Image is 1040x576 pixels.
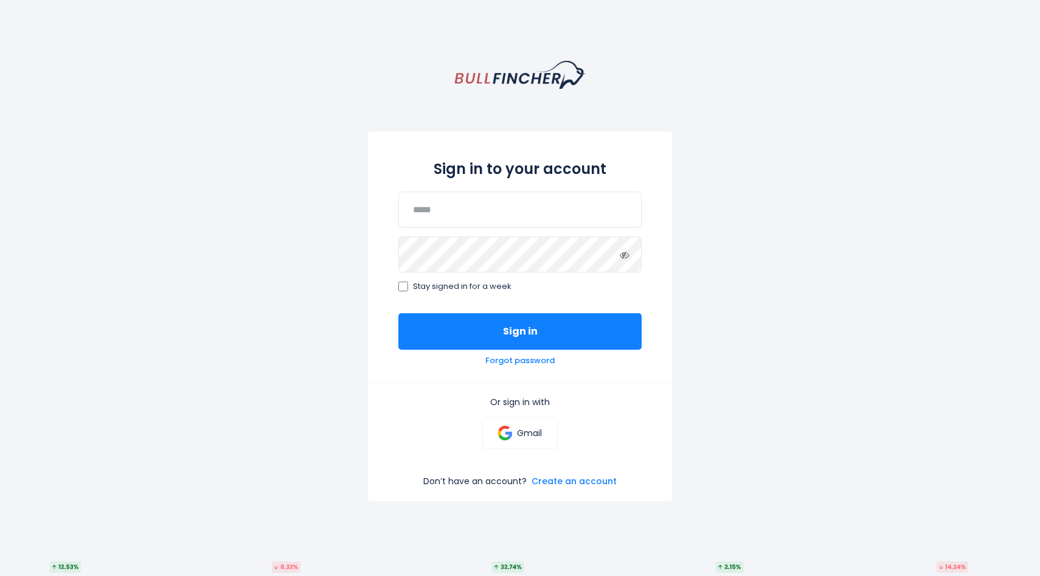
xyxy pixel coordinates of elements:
[413,282,511,292] span: Stay signed in for a week
[398,282,408,291] input: Stay signed in for a week
[532,476,617,487] a: Create an account
[455,61,586,89] a: homepage
[398,158,642,179] h2: Sign in to your account
[485,356,555,366] a: Forgot password
[423,476,527,487] p: Don’t have an account?
[517,428,542,439] p: Gmail
[398,397,642,408] p: Or sign in with
[398,313,642,350] button: Sign in
[482,417,557,449] a: Gmail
